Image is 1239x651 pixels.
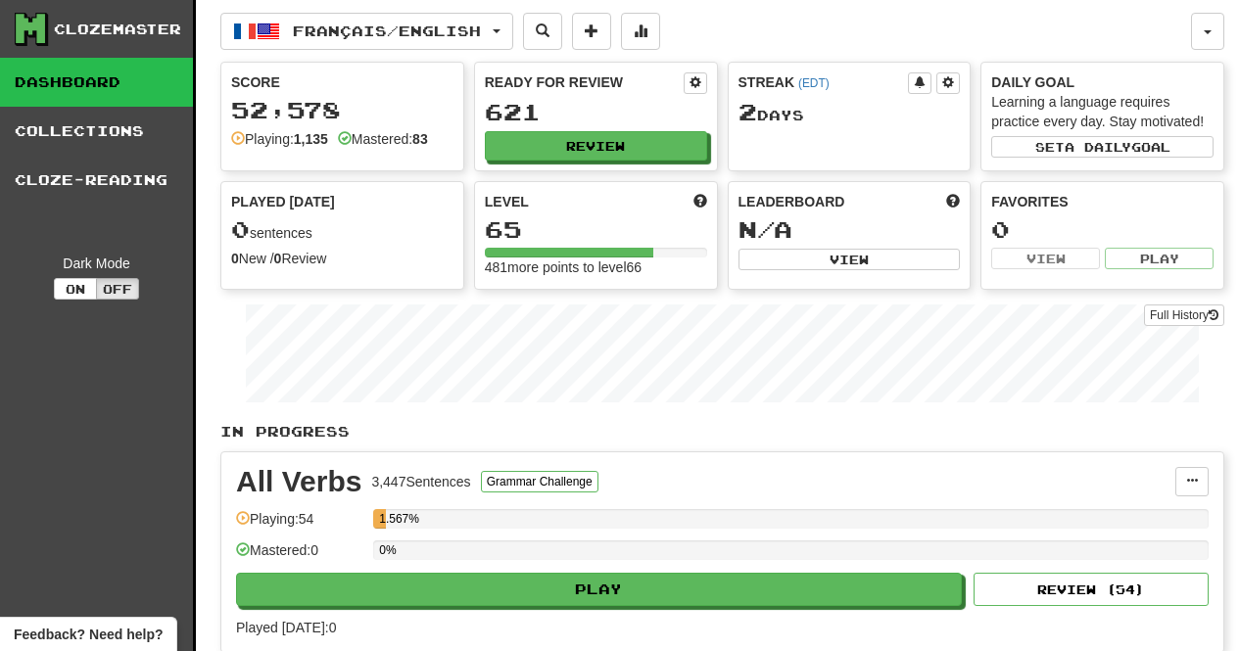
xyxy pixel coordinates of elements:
[991,217,1214,242] div: 0
[974,573,1209,606] button: Review (54)
[693,192,707,211] span: Score more points to level up
[485,72,684,92] div: Ready for Review
[621,13,660,50] button: More stats
[739,98,757,125] span: 2
[14,625,163,644] span: Open feedback widget
[15,254,178,273] div: Dark Mode
[485,131,707,161] button: Review
[991,248,1100,269] button: View
[231,215,250,243] span: 0
[236,573,962,606] button: Play
[485,257,707,277] div: 481 more points to level 66
[231,72,453,92] div: Score
[523,13,562,50] button: Search sentences
[294,131,328,147] strong: 1,135
[991,92,1214,131] div: Learning a language requires practice every day. Stay motivated!
[991,136,1214,158] button: Seta dailygoal
[379,509,386,529] div: 1.567%
[220,13,513,50] button: Français/English
[485,217,707,242] div: 65
[293,23,481,39] span: Français / English
[274,251,282,266] strong: 0
[231,192,335,211] span: Played [DATE]
[231,217,453,243] div: sentences
[798,76,830,90] a: (EDT)
[231,251,239,266] strong: 0
[991,192,1214,211] div: Favorites
[572,13,611,50] button: Add sentence to collection
[485,192,529,211] span: Level
[1065,140,1131,154] span: a daily
[96,278,139,300] button: Off
[236,620,336,635] span: Played [DATE]: 0
[739,215,792,243] span: N/A
[991,72,1214,92] div: Daily Goal
[338,129,428,149] div: Mastered:
[231,98,453,122] div: 52,578
[231,129,328,149] div: Playing:
[236,540,363,573] div: Mastered: 0
[371,472,470,491] div: 3,447 Sentences
[739,72,909,92] div: Streak
[54,20,181,39] div: Clozemaster
[236,509,363,541] div: Playing: 54
[236,467,361,496] div: All Verbs
[412,131,428,147] strong: 83
[54,278,97,300] button: On
[1144,304,1224,326] a: Full History
[231,249,453,268] div: New / Review
[1105,248,1214,269] button: Play
[946,192,960,211] span: This week in points, UTC
[739,192,845,211] span: Leaderboard
[220,422,1224,442] p: In Progress
[485,100,707,124] div: 621
[739,249,961,270] button: View
[739,100,961,125] div: Day s
[481,471,598,492] button: Grammar Challenge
